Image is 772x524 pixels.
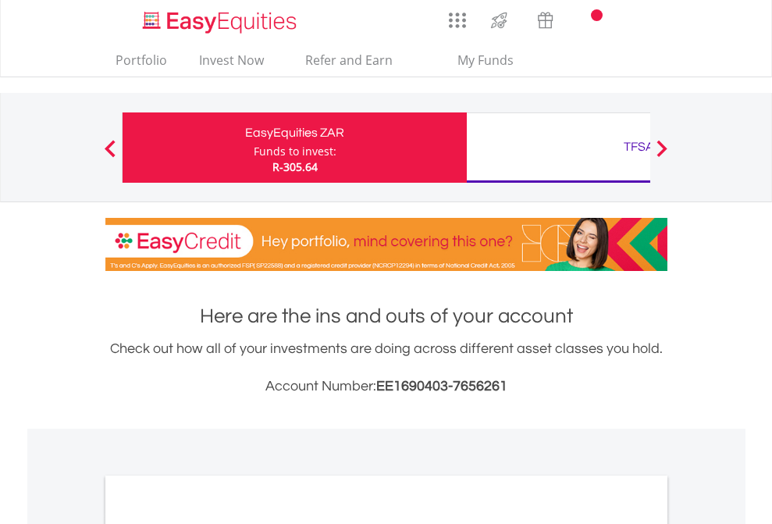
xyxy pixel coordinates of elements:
img: vouchers-v2.svg [532,8,558,33]
div: Funds to invest: [254,144,336,159]
a: Home page [137,4,303,35]
span: Refer and Earn [305,52,393,69]
div: Check out how all of your investments are doing across different asset classes you hold. [105,338,667,397]
a: Notifications [568,4,608,35]
a: Vouchers [522,4,568,33]
a: My Profile [648,4,688,38]
a: Invest Now [193,52,270,77]
a: FAQ's and Support [608,4,648,35]
h3: Account Number: [105,376,667,397]
span: My Funds [435,50,537,70]
button: Previous [94,148,126,163]
img: EasyCredit Promotion Banner [105,218,667,271]
span: R-305.64 [272,159,318,174]
img: EasyEquities_Logo.png [140,9,303,35]
a: Refer and Earn [290,52,409,77]
span: EE1690403-7656261 [376,379,507,394]
h1: Here are the ins and outs of your account [105,302,667,330]
div: EasyEquities ZAR [132,122,457,144]
img: thrive-v2.svg [486,8,512,33]
button: Next [646,148,678,163]
a: AppsGrid [439,4,476,29]
img: grid-menu-icon.svg [449,12,466,29]
a: Portfolio [109,52,173,77]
